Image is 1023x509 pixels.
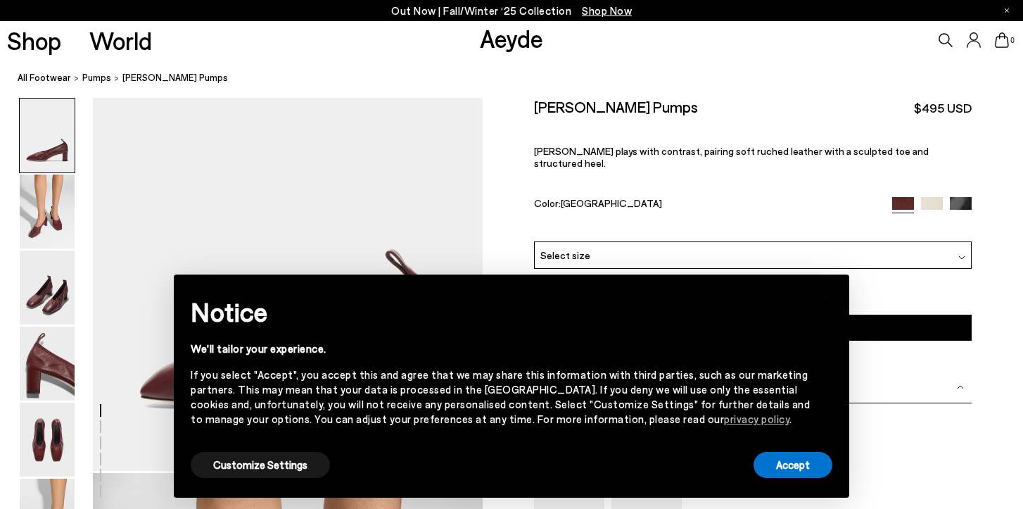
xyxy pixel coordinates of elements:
span: 0 [1009,37,1016,44]
h2: Notice [191,294,810,330]
div: Color: [534,197,879,213]
span: [PERSON_NAME] Pumps [122,70,228,85]
img: Narissa Ruched Pumps - Image 3 [20,251,75,325]
a: privacy policy [724,413,789,425]
a: All Footwear [18,70,71,85]
a: Aeyde [480,23,543,53]
img: Narissa Ruched Pumps - Image 2 [20,175,75,249]
nav: breadcrumb [18,59,1023,98]
button: Accept [754,452,832,478]
div: We'll tailor your experience. [191,341,810,356]
img: Narissa Ruched Pumps - Image 5 [20,403,75,477]
span: Navigate to /collections/new-in [582,4,632,17]
h2: [PERSON_NAME] Pumps [534,98,698,115]
p: Out Now | Fall/Winter ‘25 Collection [391,2,632,20]
img: svg%3E [958,255,965,262]
img: Narissa Ruched Pumps - Image 4 [20,327,75,401]
a: World [89,28,152,53]
div: If you select "Accept", you accept this and agree that we may share this information with third p... [191,367,810,427]
button: Customize Settings [191,452,330,478]
p: [PERSON_NAME] plays with contrast, pairing soft ruched leather with a sculpted toe and structured... [534,145,972,169]
span: Select size [540,248,590,263]
a: pumps [82,70,111,85]
span: × [822,285,832,306]
a: Shop [7,28,61,53]
img: svg%3E [957,384,964,391]
span: pumps [82,72,111,83]
span: $495 USD [914,99,972,117]
span: [GEOGRAPHIC_DATA] [561,197,662,209]
button: Close this notice [810,279,844,313]
a: 0 [995,32,1009,48]
img: Narissa Ruched Pumps - Image 1 [20,99,75,172]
